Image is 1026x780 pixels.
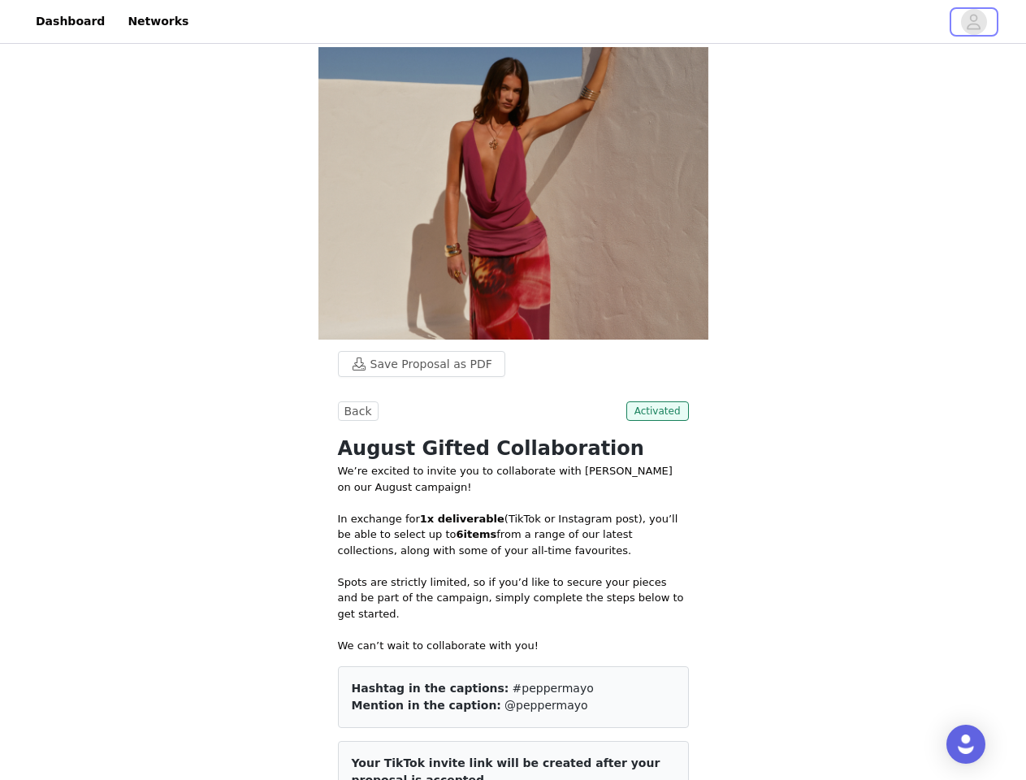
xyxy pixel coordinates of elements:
[464,528,497,540] strong: items
[338,638,689,654] p: We can’t wait to collaborate with you!
[338,401,379,421] button: Back
[338,434,689,463] h1: August Gifted Collaboration
[420,513,427,525] strong: 1
[338,463,689,495] p: We’re excited to invite you to collaborate with [PERSON_NAME] on our August campaign!
[338,511,689,559] p: In exchange for (TikTok or Instagram post), you’ll be able to select up to from a range of our la...
[352,682,509,695] span: Hashtag in the captions:
[338,351,505,377] button: Save Proposal as PDF
[456,528,463,540] strong: 6
[946,725,985,764] div: Open Intercom Messenger
[626,401,689,421] span: Activated
[427,513,504,525] strong: x deliverable
[338,574,689,622] p: Spots are strictly limited, so if you’d like to secure your pieces and be part of the campaign, s...
[26,3,115,40] a: Dashboard
[318,47,708,340] img: campaign image
[352,699,501,712] span: Mention in the caption:
[966,9,981,35] div: avatar
[513,682,594,695] span: #peppermayo
[504,699,587,712] span: @peppermayo
[118,3,198,40] a: Networks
